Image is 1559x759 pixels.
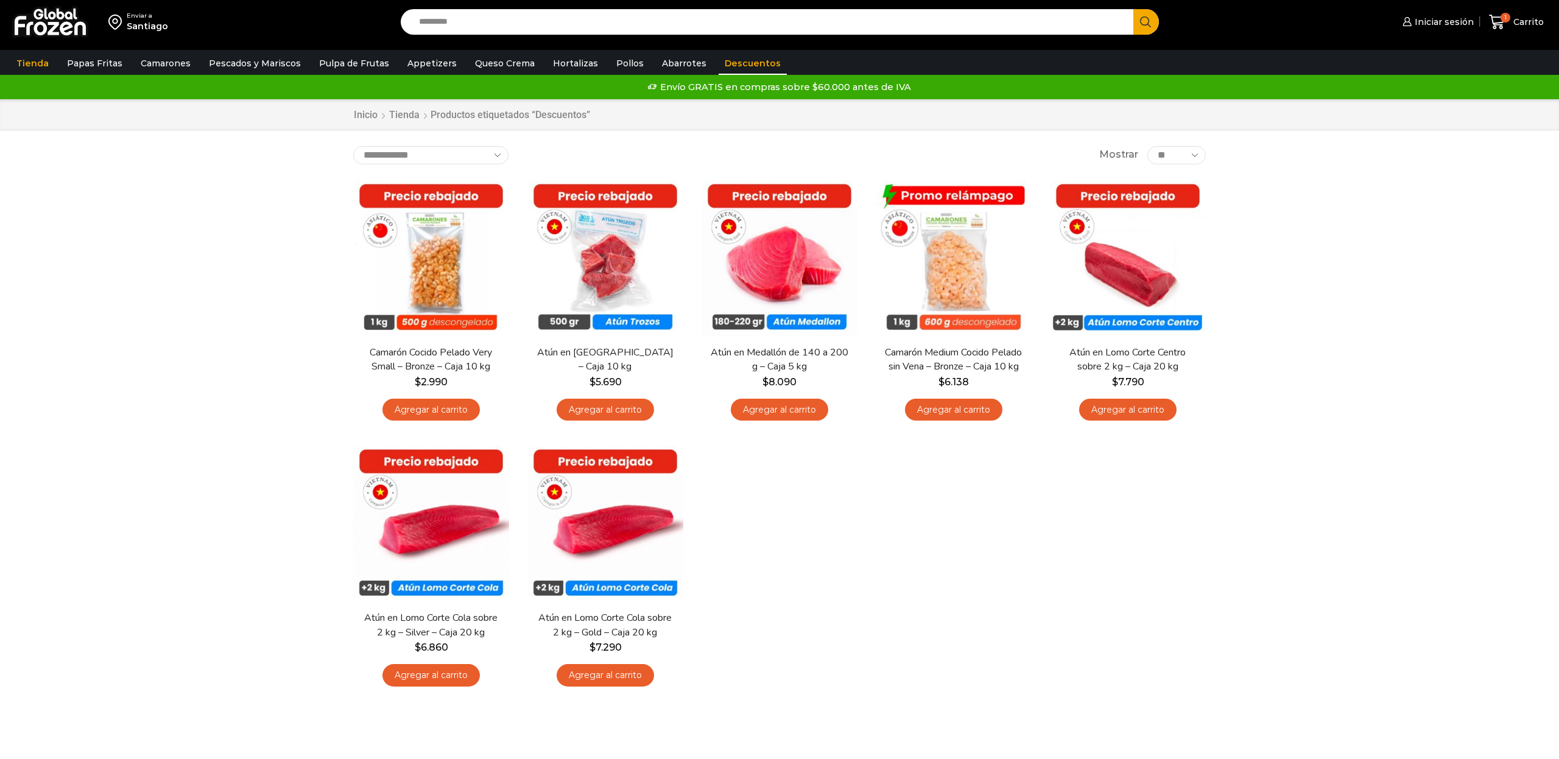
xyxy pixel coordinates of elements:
div: Santiago [127,20,168,32]
span: $ [589,642,596,653]
a: Atún en [GEOGRAPHIC_DATA] – Caja 10 kg [535,346,675,374]
bdi: 6.860 [415,642,448,653]
span: Carrito [1510,16,1544,28]
a: Atún en Lomo Corte Cola sobre 2 kg – Gold – Caja 20 kg [535,611,675,639]
a: Camarón Cocido Pelado Very Small – Bronze – Caja 10 kg [361,346,501,374]
a: Atún en Lomo Corte Centro sobre 2 kg – Caja 20 kg [1058,346,1198,374]
a: Camarones [135,52,197,75]
div: Enviar a [127,12,168,20]
span: $ [589,376,596,388]
a: Agregar al carrito: “Atún en Lomo Corte Centro sobre 2 kg - Caja 20 kg” [1079,399,1177,421]
a: Atún en Lomo Corte Cola sobre 2 kg – Silver – Caja 20 kg [361,611,501,639]
bdi: 2.990 [415,376,448,388]
a: Pescados y Mariscos [203,52,307,75]
a: Abarrotes [656,52,713,75]
a: Tienda [389,108,420,122]
button: Search button [1133,9,1159,35]
a: Agregar al carrito: “Camarón Medium Cocido Pelado sin Vena - Bronze - Caja 10 kg” [905,399,1002,421]
bdi: 7.290 [589,642,622,653]
a: Camarón Medium Cocido Pelado sin Vena – Bronze – Caja 10 kg [884,346,1024,374]
a: Tienda [10,52,55,75]
select: Pedido de la tienda [353,146,509,164]
a: Papas Fritas [61,52,128,75]
span: $ [1112,376,1118,388]
bdi: 6.138 [938,376,969,388]
span: Iniciar sesión [1412,16,1474,28]
a: Agregar al carrito: “Atún en Lomo Corte Cola sobre 2 kg - Silver - Caja 20 kg” [382,664,480,687]
a: Hortalizas [547,52,604,75]
a: Pollos [610,52,650,75]
a: Inicio [353,108,378,122]
a: Pulpa de Frutas [313,52,395,75]
span: Mostrar [1099,148,1138,162]
nav: Breadcrumb [353,108,590,122]
a: 1 Carrito [1486,8,1547,37]
a: Queso Crema [469,52,541,75]
bdi: 5.690 [589,376,622,388]
span: $ [762,376,769,388]
span: $ [415,642,421,653]
span: 1 [1501,13,1510,23]
a: Agregar al carrito: “Atún en Medallón de 140 a 200 g - Caja 5 kg” [731,399,828,421]
a: Appetizers [401,52,463,75]
h1: Productos etiquetados “Descuentos” [431,109,590,121]
span: $ [415,376,421,388]
a: Agregar al carrito: “Atún en Lomo Corte Cola sobre 2 kg - Gold – Caja 20 kg” [557,664,654,687]
a: Descuentos [719,52,787,75]
a: Atún en Medallón de 140 a 200 g – Caja 5 kg [709,346,850,374]
bdi: 8.090 [762,376,797,388]
bdi: 7.790 [1112,376,1144,388]
a: Agregar al carrito: “Atún en Trozos - Caja 10 kg” [557,399,654,421]
span: $ [938,376,945,388]
a: Iniciar sesión [1399,10,1474,34]
a: Agregar al carrito: “Camarón Cocido Pelado Very Small - Bronze - Caja 10 kg” [382,399,480,421]
img: address-field-icon.svg [108,12,127,32]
